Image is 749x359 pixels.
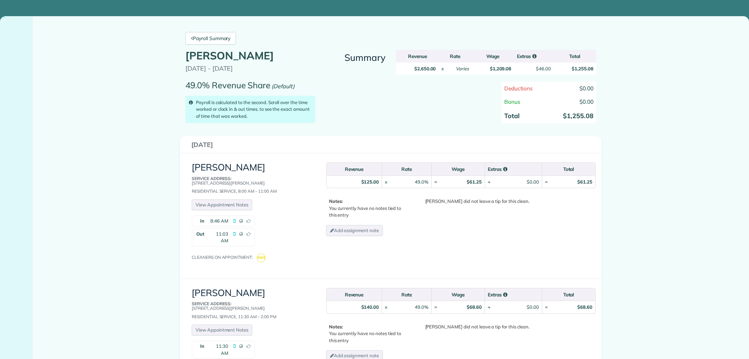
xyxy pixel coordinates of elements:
b: Notes: [329,324,343,329]
div: $0.00 [527,304,539,310]
a: Add assignment note [326,225,383,236]
a: Payroll Summary [185,32,236,45]
p: [DATE] - [DATE] [185,65,315,72]
span: Deductions [504,85,533,92]
p: [STREET_ADDRESS][PERSON_NAME] [192,176,310,185]
th: Extras [485,288,542,301]
strong: Total [504,112,520,120]
strong: $2,650.00 [414,66,436,71]
div: x [385,304,387,310]
th: Wage [472,50,514,63]
th: Total [542,163,595,175]
th: Revenue [326,288,382,301]
th: Revenue [326,163,382,175]
div: + [488,304,491,310]
div: = [545,179,548,185]
div: Residential Service, 11:30 AM - 2:00 PM [192,301,310,319]
strong: $1,255.08 [572,66,593,71]
strong: In [192,216,206,226]
span: 8:46 AM [210,218,228,225]
th: Rate [382,163,431,175]
th: Wage [431,288,485,301]
span: 11:30 AM [208,343,228,357]
th: Wage [431,163,485,175]
span: 11:03 AM [208,231,228,244]
em: Varies [456,66,469,71]
span: Cleaners on appointment: [192,255,256,260]
b: Service Address: [192,301,231,306]
h3: [DATE] [191,141,590,148]
div: = [545,304,548,310]
strong: $1,255.08 [563,112,593,120]
span: KM3 [257,254,265,262]
strong: In [192,341,206,358]
p: You currently have no notes tied to this entry [329,198,408,219]
div: = [434,304,437,310]
strong: Out [192,229,206,246]
strong: $61.25 [577,179,592,185]
div: x [385,179,387,185]
b: Service Address: [192,176,231,181]
strong: $68.60 [577,304,592,310]
a: View Appointment Notes [192,325,252,336]
div: $46.00 [536,65,551,72]
strong: $68.60 [467,304,482,310]
th: Extras [485,163,542,175]
div: 49.0% [415,179,428,185]
a: [PERSON_NAME] [192,287,265,299]
th: Revenue [396,50,439,63]
a: View Appointment Notes [192,199,252,211]
th: Rate [382,288,431,301]
div: = [434,179,437,185]
div: 49.0% [415,304,428,310]
th: Rate [439,50,471,63]
div: $0.00 [527,179,539,185]
span: $0.00 [579,98,593,105]
h1: [PERSON_NAME] [185,50,315,62]
strong: $61.25 [467,179,482,185]
div: x [441,65,444,72]
div: + [488,179,491,185]
th: Total [554,50,596,63]
p: You currently have no notes tied to this entry [329,323,408,344]
span: Bonus [504,98,520,105]
div: [PERSON_NAME] did not leave a tip for this clean. [409,198,530,205]
h3: Summary [326,53,386,63]
strong: $140.00 [361,304,379,310]
b: Notes: [329,198,343,204]
div: [PERSON_NAME] did not leave a tip for this clean. [409,323,530,331]
strong: $125.00 [361,179,379,185]
th: Extras [514,50,553,63]
th: Total [542,288,595,301]
p: [STREET_ADDRESS][PERSON_NAME] [192,301,310,310]
span: $0.00 [579,85,593,92]
a: [PERSON_NAME] [192,161,265,173]
div: Residential Service, 8:00 AM - 11:00 AM [192,176,310,194]
div: Payroll is calculated to the second. Scroll over the time worked or clock in & out times. to see ... [185,96,315,123]
em: (Default) [271,83,295,90]
strong: $1,209.08 [490,66,512,71]
p: 49.0% Revenue Share [185,81,270,90]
